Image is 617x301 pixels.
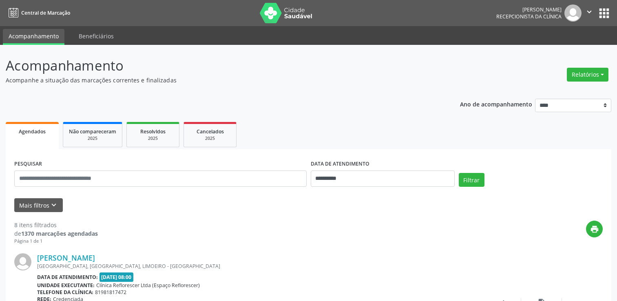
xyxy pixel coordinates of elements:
[14,253,31,270] img: img
[37,263,480,270] div: [GEOGRAPHIC_DATA], [GEOGRAPHIC_DATA], LIMOEIRO - [GEOGRAPHIC_DATA]
[96,282,200,289] span: Clínica Reflorescer Ltda (Espaço Reflorescer)
[100,272,134,282] span: [DATE] 08:00
[14,198,63,212] button: Mais filtroskeyboard_arrow_down
[6,76,430,84] p: Acompanhe a situação das marcações correntes e finalizadas
[37,289,93,296] b: Telefone da clínica:
[21,9,70,16] span: Central de Marcação
[582,4,597,22] button: 
[133,135,173,142] div: 2025
[597,6,611,20] button: apps
[197,128,224,135] span: Cancelados
[496,13,562,20] span: Recepcionista da clínica
[190,135,230,142] div: 2025
[14,229,98,238] div: de
[459,173,484,187] button: Filtrar
[14,238,98,245] div: Página 1 de 1
[14,221,98,229] div: 8 itens filtrados
[69,135,116,142] div: 2025
[564,4,582,22] img: img
[3,29,64,45] a: Acompanhamento
[95,289,126,296] span: 81981817472
[69,128,116,135] span: Não compareceram
[311,158,369,170] label: DATA DE ATENDIMENTO
[6,55,430,76] p: Acompanhamento
[460,99,532,109] p: Ano de acompanhamento
[14,158,42,170] label: PESQUISAR
[21,230,98,237] strong: 1370 marcações agendadas
[37,253,95,262] a: [PERSON_NAME]
[73,29,119,43] a: Beneficiários
[6,6,70,20] a: Central de Marcação
[140,128,166,135] span: Resolvidos
[37,274,98,281] b: Data de atendimento:
[590,225,599,234] i: print
[49,201,58,210] i: keyboard_arrow_down
[37,282,95,289] b: Unidade executante:
[496,6,562,13] div: [PERSON_NAME]
[585,7,594,16] i: 
[586,221,603,237] button: print
[19,128,46,135] span: Agendados
[567,68,608,82] button: Relatórios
